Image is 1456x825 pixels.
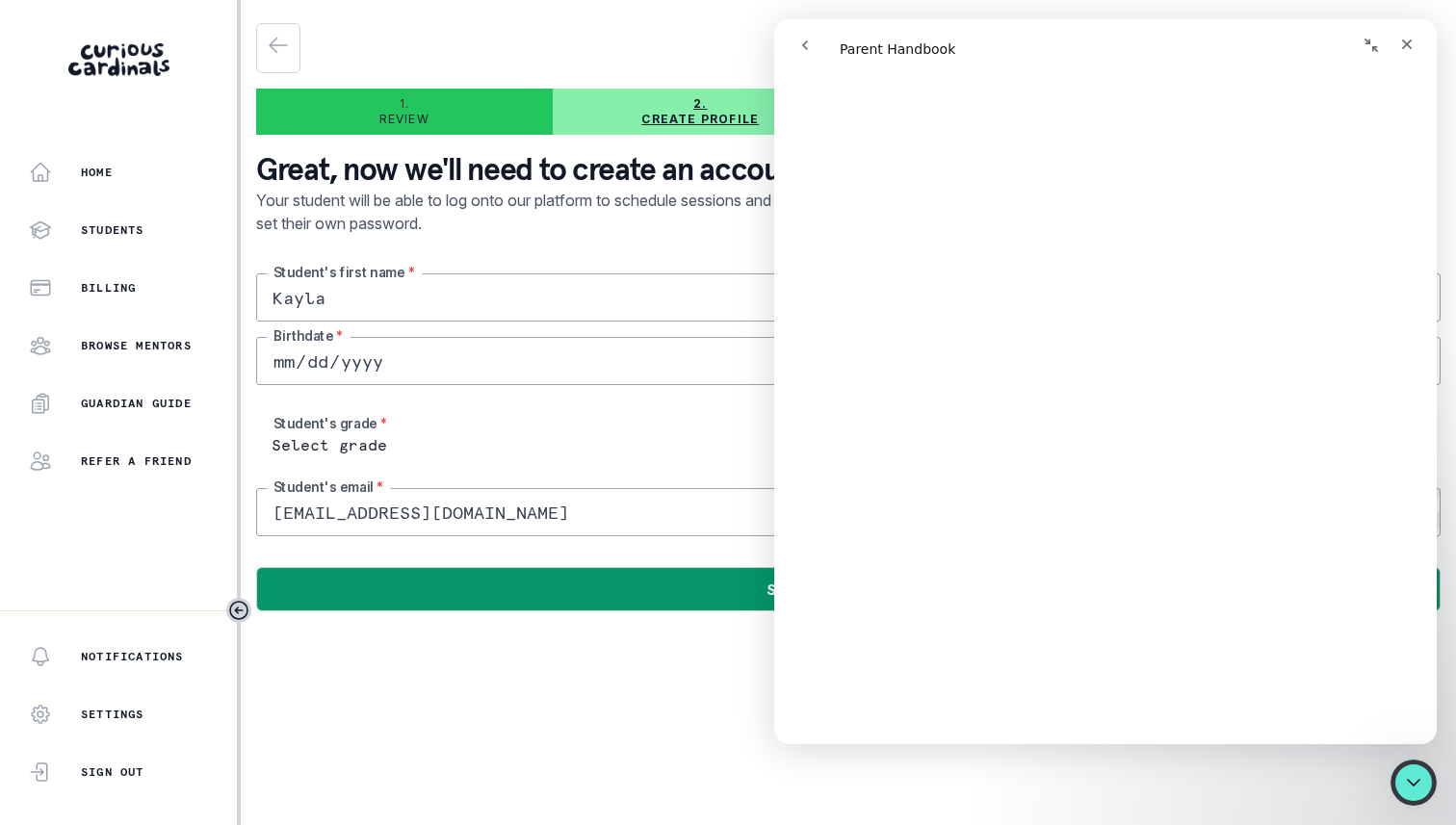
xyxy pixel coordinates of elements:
[68,43,169,76] img: Curious Cardinals Logo
[226,598,251,623] button: Toggle sidebar
[81,338,192,353] p: Browse Mentors
[81,707,144,722] p: Settings
[81,649,184,664] p: Notifications
[641,112,759,127] p: Create profile
[81,396,192,411] p: Guardian Guide
[400,96,409,112] p: 1.
[379,112,429,127] p: Review
[81,453,192,469] p: Refer a friend
[256,567,1441,611] button: Save and continue
[256,189,1441,273] p: Your student will be able to log onto our platform to schedule sessions and review notes with the...
[81,222,144,238] p: Students
[81,280,136,296] p: Billing
[81,165,113,180] p: Home
[81,764,144,780] p: Sign Out
[774,19,1437,744] iframe: Intercom live chat
[693,96,707,112] p: 2.
[256,150,1441,189] p: Great, now we'll need to create an account for your student.
[1391,760,1437,806] iframe: Intercom live chat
